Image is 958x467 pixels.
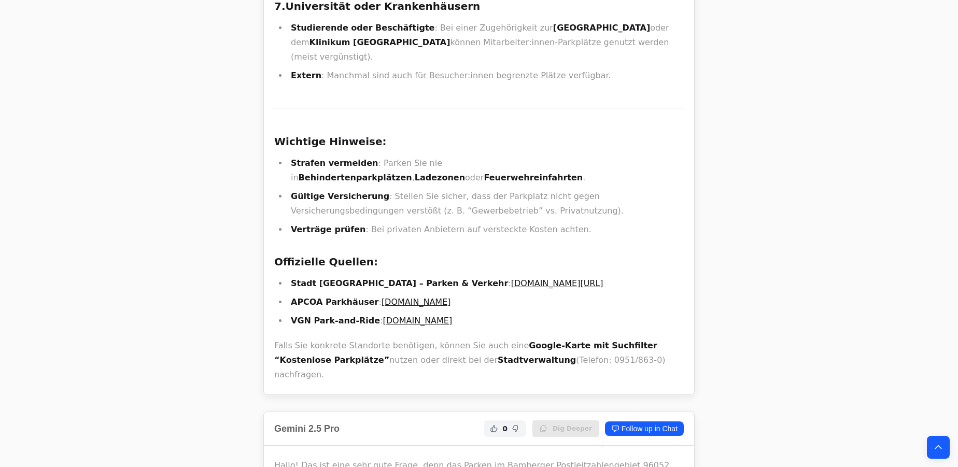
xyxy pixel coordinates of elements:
strong: Feuerwehreinfahrten [484,173,583,182]
strong: Google-Karte mit Suchfilter “Kostenlose Parkplätze” [274,341,657,365]
strong: Klinikum [GEOGRAPHIC_DATA] [309,37,450,47]
a: Follow up in Chat [605,421,684,436]
li: : Bei privaten Anbietern auf versteckte Kosten achten. [288,222,684,237]
li: : Bei einer Zugehörigkeit zur oder dem können Mitarbeiter:innen-Parkplätze genutzt werden (meist ... [288,21,684,64]
li: : Manchmal sind auch für Besucher:innen begrenzte Plätze verfügbar. [288,68,684,83]
li: : [288,276,684,291]
strong: [GEOGRAPHIC_DATA] [553,23,650,33]
li: : Stellen Sie sicher, dass der Parkplatz nicht gegen Versicherungsbedingungen verstößt (z. B. “Ge... [288,189,684,218]
a: [DOMAIN_NAME][URL] [511,278,603,288]
h3: Wichtige Hinweise: [274,133,684,150]
strong: VGN Park-and-Ride [291,316,380,326]
strong: Verträge prüfen [291,224,365,234]
strong: Behindertenparkplätzen [299,173,412,182]
button: Not Helpful [510,422,522,435]
strong: Gültige Versicherung [291,191,389,201]
strong: APCOA Parkhäuser [291,297,378,307]
span: 0 [502,423,508,434]
a: [DOMAIN_NAME] [382,297,451,307]
button: Helpful [488,422,500,435]
strong: Strafen vermeiden [291,158,378,168]
li: : [288,314,684,328]
button: Back to top [927,436,950,459]
li: : [288,295,684,309]
strong: Stadtverwaltung [498,355,576,365]
h3: Offizielle Quellen: [274,253,684,270]
strong: Extern [291,70,321,80]
strong: Studierende oder Beschäftigte [291,23,434,33]
strong: Ladezonen [415,173,465,182]
li: : Parken Sie nie in , oder . [288,156,684,185]
strong: Stadt [GEOGRAPHIC_DATA] – Parken & Verkehr [291,278,508,288]
h2: Gemini 2.5 Pro [274,421,340,436]
p: Falls Sie konkrete Standorte benötigen, können Sie auch eine nutzen oder direkt bei der (Telefon:... [274,338,684,382]
a: [DOMAIN_NAME] [383,316,453,326]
